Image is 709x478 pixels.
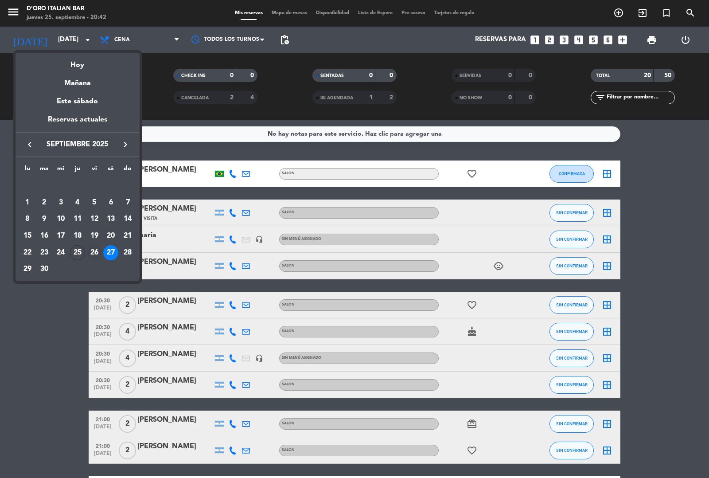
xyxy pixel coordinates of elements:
[103,244,120,261] td: 27 de septiembre de 2025
[36,164,53,177] th: martes
[87,228,102,243] div: 19
[52,227,69,244] td: 17 de septiembre de 2025
[38,139,117,150] span: septiembre 2025
[70,245,85,260] div: 25
[16,114,140,132] div: Reservas actuales
[53,212,68,227] div: 10
[70,212,85,227] div: 11
[103,211,120,228] td: 13 de septiembre de 2025
[119,227,136,244] td: 21 de septiembre de 2025
[86,211,103,228] td: 12 de septiembre de 2025
[87,212,102,227] div: 12
[119,164,136,177] th: domingo
[19,194,36,211] td: 1 de septiembre de 2025
[36,194,53,211] td: 2 de septiembre de 2025
[103,245,118,260] div: 27
[87,195,102,210] div: 5
[69,244,86,261] td: 25 de septiembre de 2025
[20,245,35,260] div: 22
[20,262,35,277] div: 29
[52,194,69,211] td: 3 de septiembre de 2025
[103,228,118,243] div: 20
[52,164,69,177] th: miércoles
[37,212,52,227] div: 9
[37,245,52,260] div: 23
[86,194,103,211] td: 5 de septiembre de 2025
[69,211,86,228] td: 11 de septiembre de 2025
[37,195,52,210] div: 2
[19,244,36,261] td: 22 de septiembre de 2025
[119,194,136,211] td: 7 de septiembre de 2025
[69,194,86,211] td: 4 de septiembre de 2025
[20,228,35,243] div: 15
[36,261,53,278] td: 30 de septiembre de 2025
[103,164,120,177] th: sábado
[120,195,135,210] div: 7
[52,211,69,228] td: 10 de septiembre de 2025
[120,245,135,260] div: 28
[103,194,120,211] td: 6 de septiembre de 2025
[22,139,38,150] button: keyboard_arrow_left
[69,164,86,177] th: jueves
[16,89,140,114] div: Este sábado
[53,245,68,260] div: 24
[119,211,136,228] td: 14 de septiembre de 2025
[36,244,53,261] td: 23 de septiembre de 2025
[16,53,140,71] div: Hoy
[37,262,52,277] div: 30
[86,227,103,244] td: 19 de septiembre de 2025
[19,211,36,228] td: 8 de septiembre de 2025
[53,195,68,210] div: 3
[24,139,35,150] i: keyboard_arrow_left
[117,139,133,150] button: keyboard_arrow_right
[19,227,36,244] td: 15 de septiembre de 2025
[20,195,35,210] div: 1
[70,195,85,210] div: 4
[37,228,52,243] div: 16
[69,227,86,244] td: 18 de septiembre de 2025
[120,139,131,150] i: keyboard_arrow_right
[70,228,85,243] div: 18
[86,244,103,261] td: 26 de septiembre de 2025
[120,212,135,227] div: 14
[103,212,118,227] div: 13
[53,228,68,243] div: 17
[36,227,53,244] td: 16 de septiembre de 2025
[16,71,140,89] div: Mañana
[20,212,35,227] div: 8
[19,164,36,177] th: lunes
[19,261,36,278] td: 29 de septiembre de 2025
[103,195,118,210] div: 6
[86,164,103,177] th: viernes
[120,228,135,243] div: 21
[36,211,53,228] td: 9 de septiembre de 2025
[103,227,120,244] td: 20 de septiembre de 2025
[119,244,136,261] td: 28 de septiembre de 2025
[19,177,136,194] td: SEP.
[87,245,102,260] div: 26
[52,244,69,261] td: 24 de septiembre de 2025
